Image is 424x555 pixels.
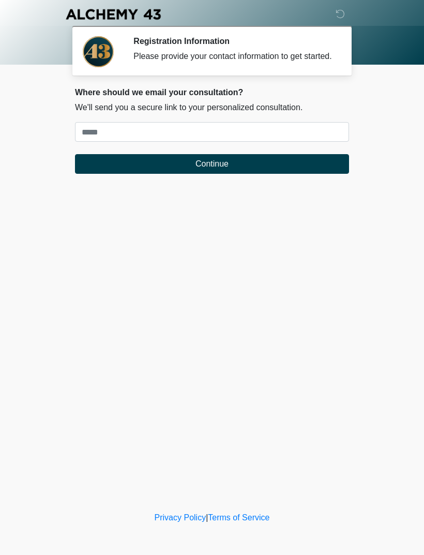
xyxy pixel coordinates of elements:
[206,513,208,522] a: |
[208,513,269,522] a: Terms of Service
[133,36,334,46] h2: Registration Information
[83,36,114,67] img: Agent Avatar
[75,101,349,114] p: We'll send you a secure link to your personalized consultation.
[75,87,349,97] h2: Where should we email your consultation?
[65,8,162,21] img: Alchemy 43 Logo
[133,50,334,63] div: Please provide your contact information to get started.
[155,513,206,522] a: Privacy Policy
[75,154,349,174] button: Continue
